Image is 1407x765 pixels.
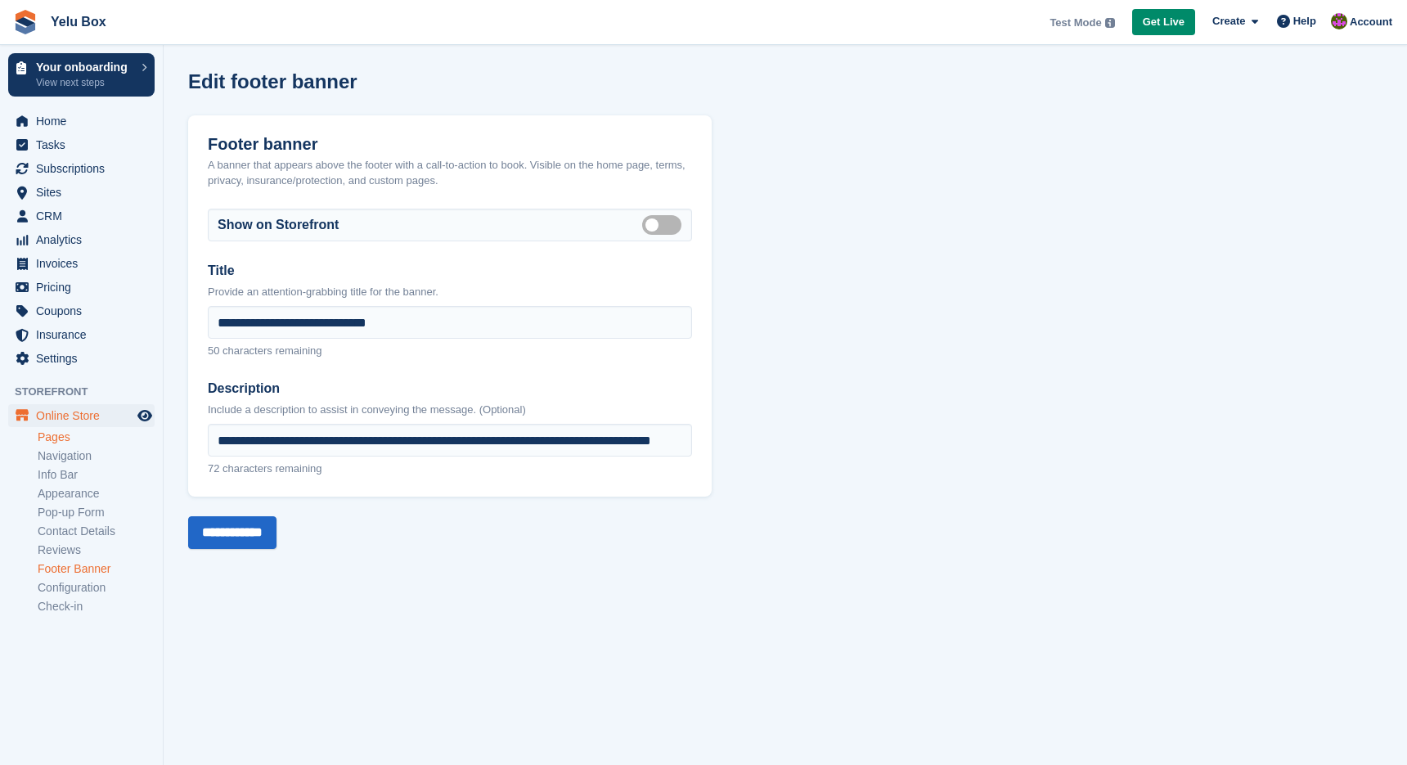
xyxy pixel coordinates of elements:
[36,157,134,180] span: Subscriptions
[1212,13,1245,29] span: Create
[36,205,134,227] span: CRM
[36,181,134,204] span: Sites
[8,252,155,275] a: menu
[36,276,134,299] span: Pricing
[36,252,134,275] span: Invoices
[1293,13,1316,29] span: Help
[38,486,155,502] a: Appearance
[208,135,317,154] h2: Footer banner
[1050,15,1101,31] span: Test Mode
[1105,18,1115,28] img: icon-info-grey-7440780725fd019a000dd9b08b2336e03edf1995a4989e88bcd33f0948082b44.svg
[36,228,134,251] span: Analytics
[223,344,321,357] span: characters remaining
[36,110,134,133] span: Home
[1132,9,1195,36] a: Get Live
[208,462,219,475] span: 72
[36,133,134,156] span: Tasks
[36,75,133,90] p: View next steps
[38,561,155,577] a: Footer Banner
[208,402,526,418] div: Include a description to assist in conveying the message. (Optional)
[8,181,155,204] a: menu
[38,599,155,614] a: Check-in
[36,61,133,73] p: Your onboarding
[208,284,438,300] div: Provide an attention-grabbing title for the banner.
[208,344,219,357] span: 50
[1350,14,1392,30] span: Account
[38,467,155,483] a: Info Bar
[15,384,163,400] span: Storefront
[36,323,134,346] span: Insurance
[208,263,235,277] label: Title
[8,53,155,97] a: Your onboarding View next steps
[38,542,155,558] a: Reviews
[44,8,113,35] a: Yelu Box
[8,157,155,180] a: menu
[208,157,692,189] div: A banner that appears above the footer with a call-to-action to book. Visible on the home page, t...
[8,299,155,322] a: menu
[1331,13,1347,29] img: Carolina Thiemi Castro Doi
[8,228,155,251] a: menu
[13,10,38,34] img: stora-icon-8386f47178a22dfd0bd8f6a31ec36ba5ce8667c1dd55bd0f319d3a0aa187defe.svg
[38,430,155,445] a: Pages
[188,70,357,92] h1: Edit footer banner
[36,404,134,427] span: Online Store
[8,110,155,133] a: menu
[208,381,280,395] label: Description
[38,448,155,464] a: Navigation
[38,505,155,520] a: Pop-up Form
[36,299,134,322] span: Coupons
[38,524,155,539] a: Contact Details
[8,323,155,346] a: menu
[8,347,155,370] a: menu
[36,347,134,370] span: Settings
[8,205,155,227] a: menu
[223,462,321,475] span: characters remaining
[208,209,692,241] div: Show on Storefront
[8,276,155,299] a: menu
[135,406,155,425] a: Preview store
[642,223,688,226] label: Visible on storefront
[1143,14,1184,30] span: Get Live
[38,580,155,596] a: Configuration
[8,133,155,156] a: menu
[8,404,155,427] a: menu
